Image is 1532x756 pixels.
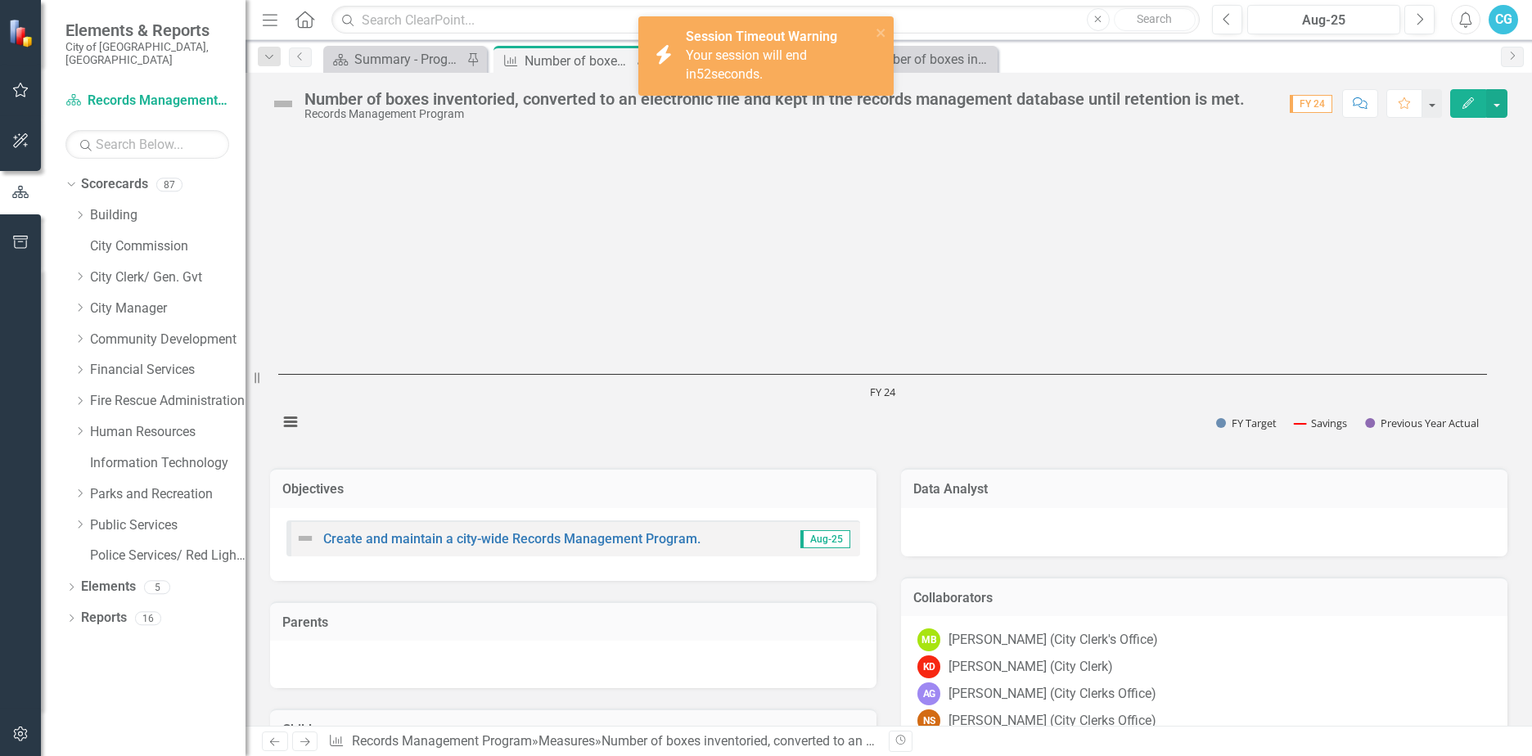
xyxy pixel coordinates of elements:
a: Fire Rescue Administration [90,392,246,411]
span: FY 24 [1290,95,1332,113]
div: KD [917,655,940,678]
a: Public Services [90,516,246,535]
input: Search Below... [65,130,229,159]
div: 16 [135,611,161,625]
span: Elements & Reports [65,20,229,40]
div: Chart. Highcharts interactive chart. [270,202,1507,448]
h3: Children [282,722,864,737]
a: Records Management Program [65,92,229,110]
button: View chart menu, Chart [279,411,302,434]
span: Search [1137,12,1172,25]
a: Information Technology [90,454,246,473]
img: Not Defined [295,529,315,548]
div: NS [917,709,940,732]
a: Police Services/ Red Light Camera Program [90,547,246,565]
a: Records Management Program [352,733,532,749]
span: Your session will end in seconds. [686,47,807,82]
div: Records Management Program [304,108,1245,120]
button: Show Savings [1295,416,1348,430]
img: Not Defined [270,91,296,117]
a: City Commission [90,237,246,256]
a: Scorecards [81,175,148,194]
a: Measures [538,733,595,749]
button: close [876,23,887,42]
a: City Manager [90,299,246,318]
h3: Objectives [282,482,864,497]
a: Human Resources [90,423,246,442]
div: [PERSON_NAME] (City Clerks Office) [948,685,1156,704]
button: Search [1114,8,1196,31]
a: Reports [81,609,127,628]
div: [PERSON_NAME] (City Clerk) [948,658,1113,677]
div: AG [917,682,940,705]
input: Search ClearPoint... [331,6,1200,34]
a: Summary - Program Description (1300) [327,49,462,70]
div: 5 [144,580,170,594]
div: » » [328,732,876,751]
h3: Data Analyst [913,482,1495,497]
a: Building [90,206,246,225]
div: Number of boxes inventoried, converted to an electronic file and kept in the records management d... [304,90,1245,108]
div: Number of boxes inventoried, converted to an electronic file and kept in the records management d... [525,51,633,71]
a: Create and maintain a city-wide Records Management Program. [323,531,701,547]
img: ClearPoint Strategy [8,19,37,47]
svg: Interactive chart [270,202,1495,448]
a: Financial Services [90,361,246,380]
div: [PERSON_NAME] (City Clerk's Office) [948,631,1158,650]
span: 52 [696,66,711,82]
button: Show FY Target [1216,416,1277,430]
span: Aug-25 [800,530,850,548]
div: [PERSON_NAME] (City Clerks Office) [948,712,1156,731]
small: City of [GEOGRAPHIC_DATA], [GEOGRAPHIC_DATA] [65,40,229,67]
div: Number of boxes inventoried, classified as met retention and destroyed in accordance the State’s ... [865,49,994,70]
div: Number of boxes inventoried, converted to an electronic file and kept in the records management d... [602,733,1338,749]
div: MB [917,628,940,651]
button: Aug-25 [1247,5,1400,34]
a: City Clerk/ Gen. Gvt [90,268,246,287]
h3: Collaborators [913,591,1495,605]
a: Community Development [90,331,246,349]
a: Parks and Recreation [90,485,246,504]
div: Summary - Program Description (1300) [354,49,462,70]
h3: Parents [282,615,864,630]
button: CG [1489,5,1518,34]
div: 87 [156,178,182,191]
a: Elements [81,578,136,596]
strong: Session Timeout Warning [686,29,837,44]
button: Show Previous Year Actual [1365,416,1480,430]
text: FY 24 [870,385,896,399]
div: Aug-25 [1253,11,1395,30]
a: Number of boxes inventoried, classified as met retention and destroyed in accordance the State’s ... [838,49,994,70]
